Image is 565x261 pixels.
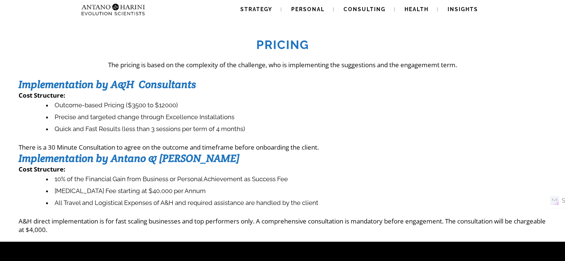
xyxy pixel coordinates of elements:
[291,6,325,12] span: Personal
[19,61,546,69] p: The pricing is based on the complexity of the challenge, who is implementing the suggestions and ...
[19,217,546,234] p: A&H direct implementation is for fast scaling businesses and top performers only. A comprehensive...
[46,123,546,135] li: Quick and Fast Results (less than 3 sessions per term of 4 months)
[46,99,546,111] li: Outcome-based Pricing ($3500 to $12000)
[46,111,546,123] li: Precise and targeted change through Excellence Installations
[46,197,546,209] li: All Travel and Logistical Expenses of A&H and required assistance are handled by the client
[46,185,546,197] li: [MEDICAL_DATA] Fee starting at $40,000 per Annum
[256,38,309,52] strong: Pricing
[19,143,546,151] p: There is a 30 Minute Consultation to agree on the outcome and timeframe before onboarding the cli...
[240,6,272,12] span: Strategy
[64,91,65,99] strong: :
[405,6,429,12] span: Health
[448,6,478,12] span: Insights
[19,151,240,165] strong: Implementation by Antano & [PERSON_NAME]
[19,165,65,173] strong: Cost Structure:
[46,173,546,185] li: 10% of the Financial Gain from Business or Personal Achievement as Success Fee
[19,91,64,99] strong: Cost Structure
[344,6,386,12] span: Consulting
[19,78,196,91] strong: Implementation by A&H Consultants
